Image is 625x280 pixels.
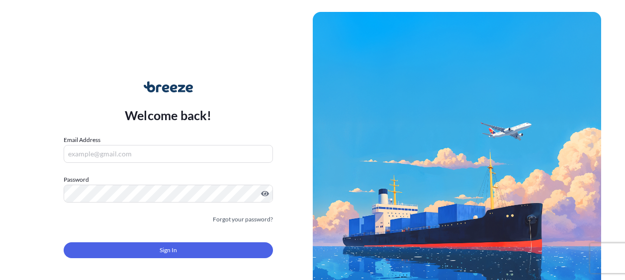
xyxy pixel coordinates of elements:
p: Welcome back! [125,107,212,123]
button: Show password [261,190,269,198]
input: example@gmail.com [64,145,273,163]
span: Sign In [160,245,177,255]
label: Password [64,175,273,185]
button: Sign In [64,242,273,258]
a: Forgot your password? [213,214,273,224]
label: Email Address [64,135,100,145]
